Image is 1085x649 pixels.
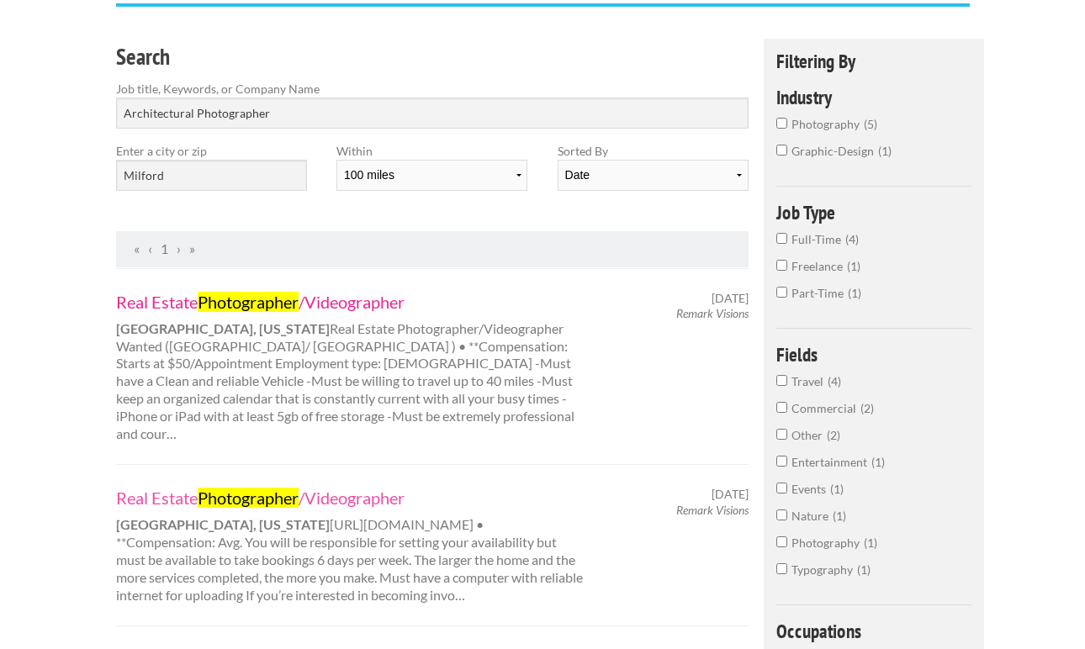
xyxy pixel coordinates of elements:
span: Previous Page [148,240,152,256]
span: 1 [878,144,892,158]
h3: Search [116,41,749,73]
span: 1 [857,562,871,577]
span: Travel [791,374,828,388]
span: 4 [845,232,859,246]
span: 1 [833,509,846,523]
select: Sort results by [558,160,749,191]
span: photography [791,117,864,131]
span: 2 [827,428,840,442]
mark: Photographer [198,292,299,312]
input: Search [116,98,749,129]
a: Real EstatePhotographer/Videographer [116,487,584,509]
em: Remark Visions [676,306,749,320]
input: Nature1 [776,509,787,520]
h4: Fields [776,345,972,364]
h4: Industry [776,87,972,107]
em: Remark Visions [676,503,749,517]
label: Job title, Keywords, or Company Name [116,80,749,98]
div: Real Estate Photographer/Videographer Wanted ([GEOGRAPHIC_DATA]/ [GEOGRAPHIC_DATA] ) • **Compensa... [101,291,598,443]
input: Commercial2 [776,402,787,413]
input: Other2 [776,429,787,440]
input: photography5 [776,118,787,129]
span: Other [791,428,827,442]
span: Nature [791,509,833,523]
span: 1 [871,455,885,469]
label: Enter a city or zip [116,142,307,160]
span: graphic-design [791,144,878,158]
span: Events [791,482,830,496]
input: Typography1 [776,563,787,574]
span: First Page [134,240,140,256]
h4: Occupations [776,621,972,641]
label: Within [336,142,527,160]
span: Part-Time [791,286,848,300]
span: 4 [828,374,841,388]
span: [DATE] [712,291,749,306]
span: 1 [864,536,877,550]
a: Real EstatePhotographer/Videographer [116,291,584,313]
input: Full-Time4 [776,233,787,244]
h4: Filtering By [776,51,972,71]
label: Sorted By [558,142,749,160]
span: Last Page, Page 1 [189,240,195,256]
span: Next Page [177,240,181,256]
div: [URL][DOMAIN_NAME] • **Compensation: Avg. You will be responsible for setting your availability b... [101,487,598,604]
input: graphic-design1 [776,145,787,156]
a: Page 1 [161,240,168,256]
strong: [GEOGRAPHIC_DATA], [US_STATE] [116,516,330,532]
span: 1 [847,259,860,273]
input: Photography1 [776,536,787,547]
strong: [GEOGRAPHIC_DATA], [US_STATE] [116,320,330,336]
span: Freelance [791,259,847,273]
input: Entertainment1 [776,456,787,467]
span: Photography [791,536,864,550]
span: 2 [860,401,874,415]
span: 1 [848,286,861,300]
span: 1 [830,482,844,496]
span: Full-Time [791,232,845,246]
input: Part-Time1 [776,287,787,298]
input: Events1 [776,483,787,493]
span: Commercial [791,401,860,415]
input: Travel4 [776,375,787,386]
span: Typography [791,562,857,577]
h4: Job Type [776,203,972,222]
mark: Photographer [198,488,299,508]
span: 5 [864,117,877,131]
span: Entertainment [791,455,871,469]
span: [DATE] [712,487,749,502]
input: Freelance1 [776,260,787,271]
